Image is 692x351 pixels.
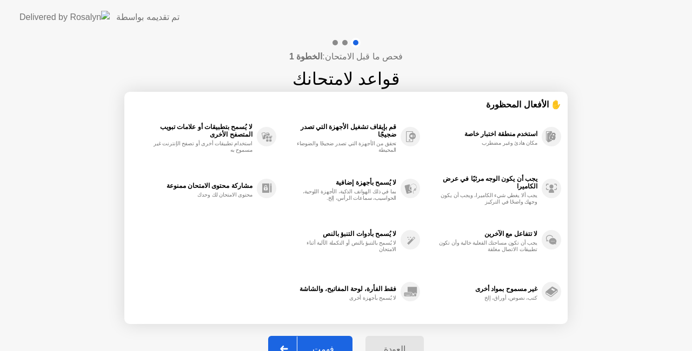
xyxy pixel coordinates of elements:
div: لا تتفاعل مع الآخرين [425,230,537,238]
div: قم بإيقاف تشغيل الأجهزة التي تصدر ضجيجًا [282,123,397,138]
div: لا يُسمح بأجهزة إضافية [282,179,397,186]
div: فقط الفأرة، لوحة المفاتيح، والشاشة [282,285,397,293]
div: تحقق من الأجهزة التي تصدر ضجيجًا والضوضاء المحيطة [294,140,396,153]
img: Delivered by Rosalyn [19,11,110,23]
div: استخدام تطبيقات أخرى أو تصفح الإنترنت غير مسموح به [150,140,252,153]
div: كتب، نصوص، أوراق، إلخ [435,295,537,301]
div: بما في ذلك الهواتف الذكية، الأجهزة اللوحية، الحواسيب، سماعات الرأس، إلخ. [294,188,396,201]
h1: قواعد لامتحانك [292,66,400,92]
div: يجب أن تكون مساحتك الفعلية خالية وأن تكون تطبيقات الاتصال مغلقة [435,240,537,253]
div: مكان هادئ وغير مضطرب [435,140,537,146]
div: يجب أن يكون الوجه مرئيًا في عرض الكاميرا [425,175,537,190]
div: لا يُسمح بتطبيقات أو علامات تبويب المتصفح الأخرى [136,123,252,138]
div: لا يُسمح بالتنبؤ بالنص أو التكملة الآلية أثناء الامتحان [294,240,396,253]
b: الخطوة 1 [289,52,322,61]
h4: فحص ما قبل الامتحان: [289,50,403,63]
div: ✋ الأفعال المحظورة [131,98,561,111]
div: يجب ألا يغطي شيء الكاميرا، ويجب أن يكون وجهك واضحًا في التركيز [435,192,537,205]
div: لا يُسمح بأجهزة أخرى [294,295,396,301]
div: غير مسموح بمواد أخرى [425,285,537,293]
div: تم تقديمه بواسطة [116,11,179,24]
div: محتوى الامتحان لك وحدك [150,192,252,198]
div: مشاركة محتوى الامتحان ممنوعة [136,182,252,190]
div: استخدم منطقة اختبار خاصة [425,130,537,138]
div: لا يُسمح بأدوات التنبؤ بالنص [282,230,397,238]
